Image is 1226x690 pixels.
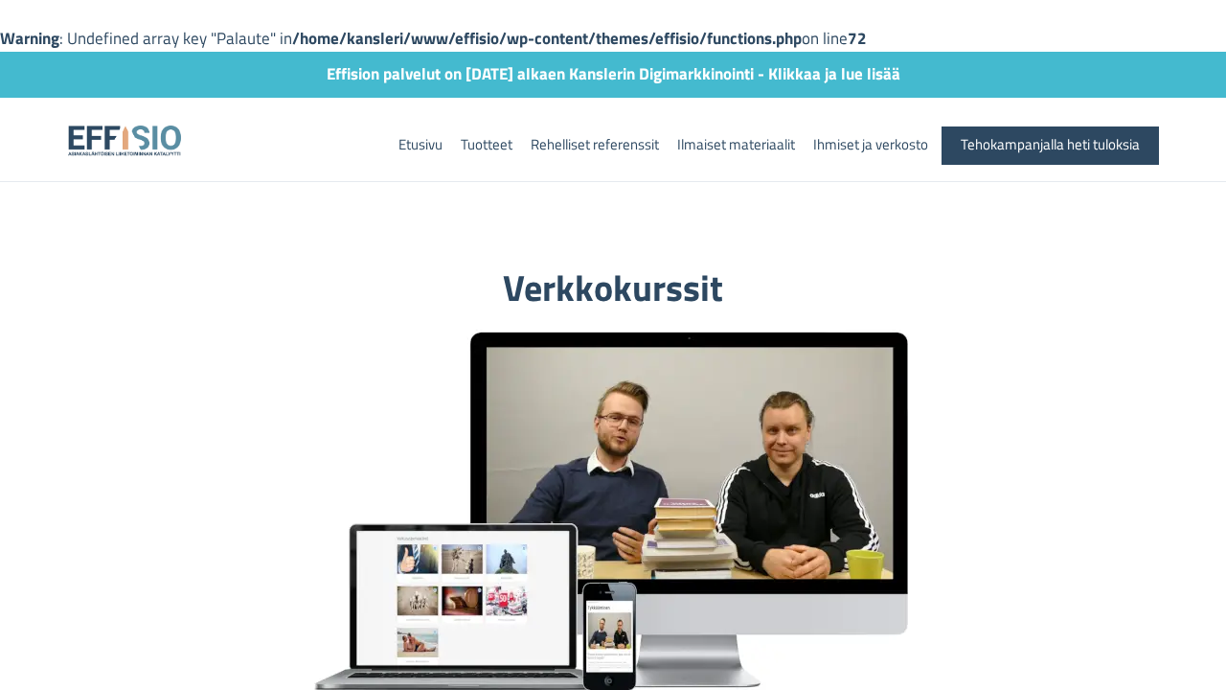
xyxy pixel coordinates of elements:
[53,126,196,157] img: Effisio
[306,495,919,520] picture: kooste-vaikuttaminen-vk-pieni
[254,268,972,309] h1: ​Verkkokurssit
[526,128,664,160] a: Rehelliset referenssit
[808,128,933,160] a: Ihmiset ja verkosto
[672,128,800,160] a: Ilmaiset materiaalit
[942,124,1159,165] a: Tehokampanjalla heti tuloksia
[292,26,802,51] b: /home/kansleri/www/effisio/wp-content/themes/effisio/functions.php
[456,128,517,160] a: Tuotteet
[394,128,447,160] a: Etusivu
[848,26,867,51] b: 72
